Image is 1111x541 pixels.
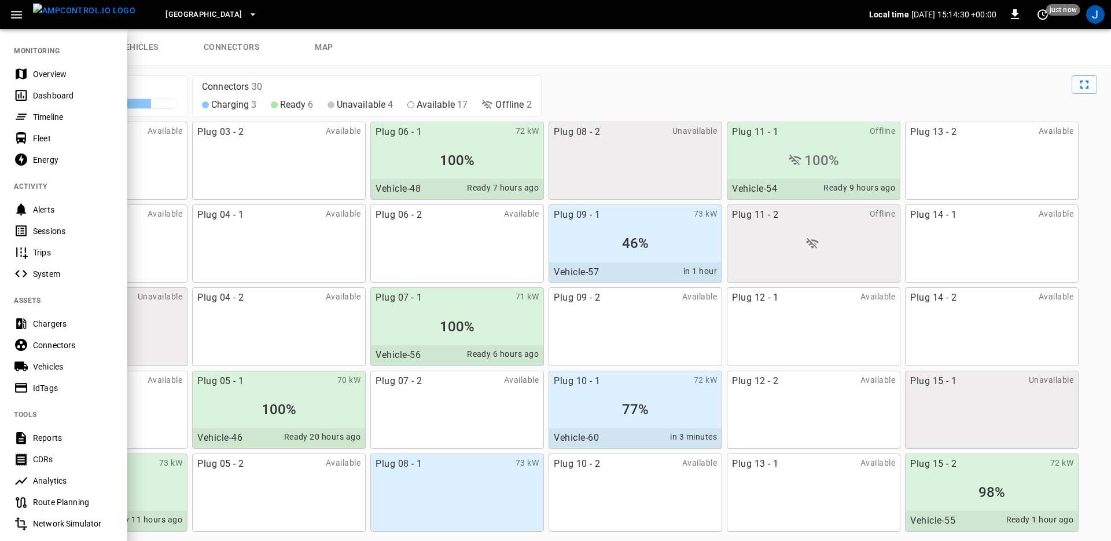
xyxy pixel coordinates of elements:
[1086,5,1105,24] div: profile-icon
[33,154,113,166] div: Energy
[869,9,909,20] p: Local time
[33,454,113,465] div: CDRs
[33,475,113,487] div: Analytics
[33,111,113,123] div: Timeline
[911,9,996,20] p: [DATE] 15:14:30 +00:00
[33,318,113,330] div: Chargers
[33,204,113,215] div: Alerts
[33,225,113,237] div: Sessions
[33,382,113,394] div: IdTags
[33,496,113,508] div: Route Planning
[33,133,113,144] div: Fleet
[33,518,113,529] div: Network Simulator
[1033,5,1052,24] button: set refresh interval
[33,3,135,18] img: ampcontrol.io logo
[33,432,113,444] div: Reports
[165,8,242,21] span: [GEOGRAPHIC_DATA]
[33,339,113,351] div: Connectors
[33,68,113,80] div: Overview
[1046,4,1080,16] span: just now
[33,247,113,258] div: Trips
[33,361,113,372] div: Vehicles
[33,90,113,101] div: Dashboard
[33,268,113,280] div: System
